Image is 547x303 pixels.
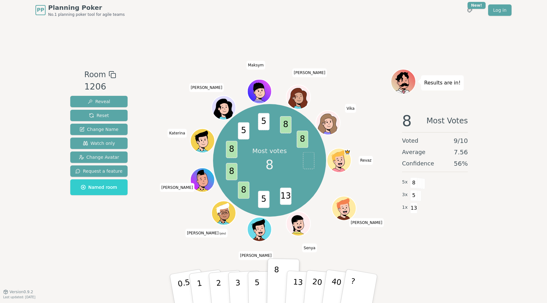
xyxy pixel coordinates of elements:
span: Change Name [79,126,118,133]
span: Watch only [83,140,115,146]
span: Click to change your name [160,183,195,192]
span: 8 [297,131,308,148]
span: Click to change your name [167,129,186,138]
span: Most Votes [426,113,468,128]
span: Last updated: [DATE] [3,295,35,299]
span: 5 [410,190,418,201]
span: 8 [280,116,292,133]
span: Average [402,148,425,157]
span: 9 / 10 [454,136,468,145]
span: 56 % [454,159,468,168]
span: Click to change your name [302,244,317,252]
span: Reveal [88,98,110,105]
span: Click to change your name [246,61,265,70]
span: (you) [218,232,226,235]
span: Click to change your name [238,251,273,260]
span: Click to change your name [345,104,356,113]
span: 13 [410,203,418,213]
p: 8 [273,265,279,299]
span: Click to change your name [359,156,373,165]
span: 7.56 [454,148,468,157]
button: Click to change your avatar [212,202,235,225]
span: 8 [226,163,237,180]
button: Change Name [70,124,128,135]
span: 5 [258,191,270,208]
a: PPPlanning PokerNo.1 planning poker tool for agile teams [35,3,125,17]
span: Confidence [402,159,434,168]
p: Most votes [252,146,287,155]
span: Click to change your name [292,68,327,77]
p: Results are in! [424,78,461,87]
button: Request a feature [70,165,128,177]
span: 1 x [402,204,408,211]
div: 1206 [84,80,116,93]
span: Reset [89,112,109,119]
button: Reset [70,110,128,121]
span: Planning Poker [48,3,125,12]
span: Voted [402,136,418,145]
span: PP [37,6,44,14]
span: Revaz is the host [344,149,350,155]
div: New! [468,2,486,9]
span: 8 [226,141,237,158]
span: Room [84,69,106,80]
button: Watch only [70,138,128,149]
span: 13 [280,188,292,205]
span: 8 [410,177,418,188]
span: 5 [258,113,270,130]
span: 8 [266,155,273,174]
button: Version0.9.2 [3,289,33,294]
span: Change Avatar [79,154,119,160]
button: New! [464,4,475,16]
span: No.1 planning poker tool for agile teams [48,12,125,17]
span: 8 [402,113,412,128]
a: Log in [488,4,512,16]
span: Version 0.9.2 [9,289,33,294]
span: Click to change your name [349,218,384,227]
button: Change Avatar [70,151,128,163]
span: 5 [238,122,249,139]
span: 5 x [402,179,408,186]
span: Click to change your name [189,83,224,92]
span: 3 x [402,191,408,198]
span: 8 [238,182,249,199]
button: Named room [70,179,128,195]
span: Request a feature [75,168,123,174]
button: Reveal [70,96,128,107]
span: Named room [81,184,117,190]
span: Click to change your name [185,229,228,238]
